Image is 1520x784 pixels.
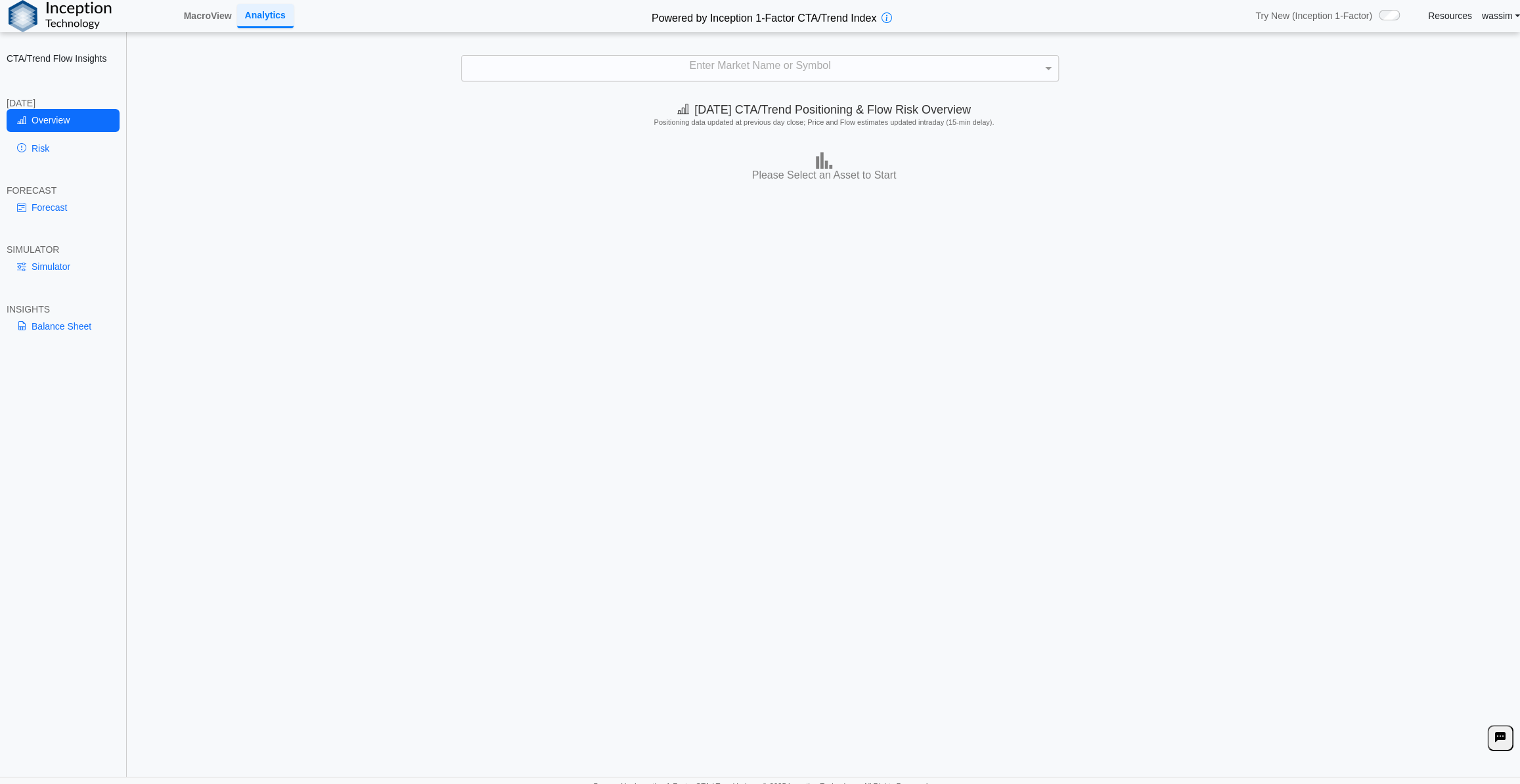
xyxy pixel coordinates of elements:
a: wassim [1482,10,1520,22]
a: Overview [7,109,120,131]
div: Enter Market Name or Symbol [462,56,1058,81]
a: MacroView [179,5,237,27]
a: Forecast [7,196,120,219]
h2: CTA/Trend Flow Insights [7,53,120,64]
span: Try New (Inception 1-Factor) [1255,10,1372,22]
img: bar-chart.png [816,152,832,169]
span: [DATE] CTA/Trend Positioning & Flow Risk Overview [677,103,971,116]
h2: Powered by Inception 1-Factor CTA/Trend Index [646,7,882,26]
div: [DATE] [7,97,120,109]
a: Risk [7,137,120,160]
a: Resources [1428,10,1472,22]
h3: Please Select an Asset to Start [131,169,1517,183]
div: FORECAST [7,185,120,196]
div: SIMULATOR [7,244,120,255]
div: INSIGHTS [7,303,120,315]
a: Simulator [7,255,120,278]
h5: Positioning data updated at previous day close; Price and Flow estimates updated intraday (15-min... [135,118,1513,127]
a: Balance Sheet [7,315,120,338]
a: Analytics [237,4,294,28]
